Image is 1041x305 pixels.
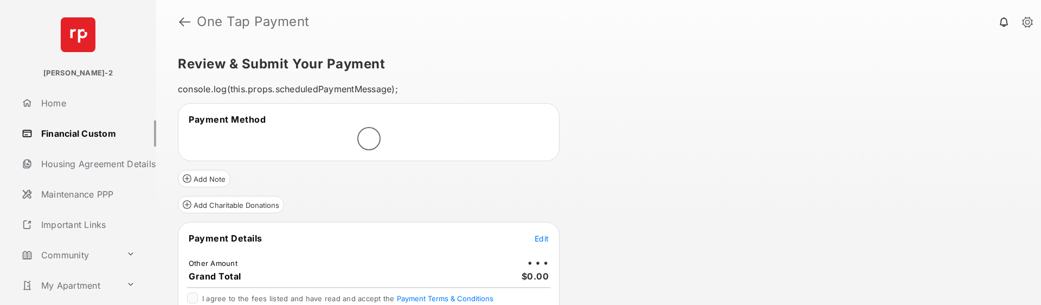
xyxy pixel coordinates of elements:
[178,58,1011,71] h5: Review & Submit Your Payment
[43,68,113,79] p: [PERSON_NAME]-2
[189,114,266,125] span: Payment Method
[17,181,156,207] a: Maintenance PPP
[17,212,139,238] a: Important Links
[17,242,122,268] a: Community
[189,233,262,244] span: Payment Details
[178,170,230,187] button: Add Note
[17,151,156,177] a: Housing Agreement Details
[178,196,284,213] button: Add Charitable Donations
[397,294,493,303] button: I agree to the fees listed and have read and accept the
[189,271,241,282] span: Grand Total
[61,17,95,52] img: svg+xml;base64,PHN2ZyB4bWxucz0iaHR0cDovL3d3dy53My5vcmcvMjAwMC9zdmciIHdpZHRoPSI2NCIgaGVpZ2h0PSI2NC...
[522,271,549,282] span: $0.00
[535,234,549,243] span: Edit
[202,294,493,303] span: I agree to the fees listed and have read and accept the
[535,233,549,244] button: Edit
[17,272,122,298] a: My Apartment
[197,15,310,28] strong: One Tap Payment
[17,120,156,147] a: Financial Custom
[17,90,156,116] a: Home
[188,258,238,268] td: Other Amount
